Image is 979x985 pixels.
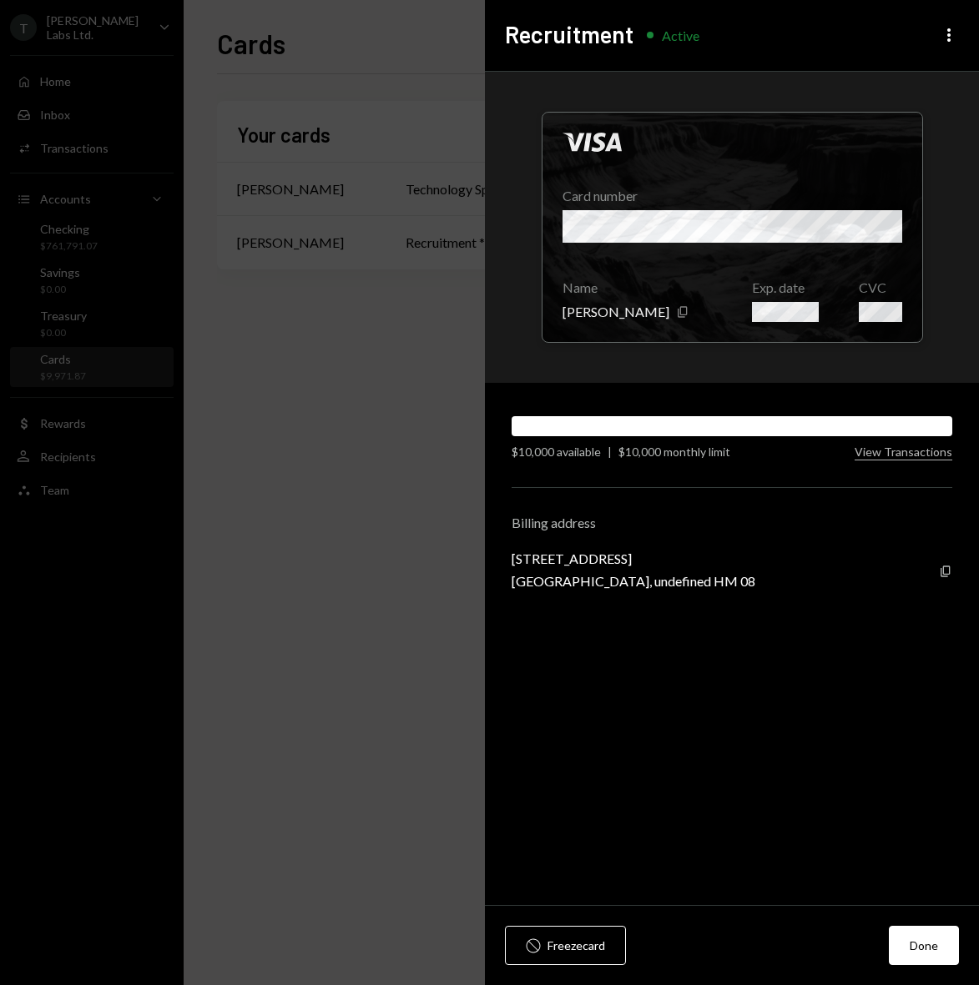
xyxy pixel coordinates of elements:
div: [STREET_ADDRESS] [512,550,755,566]
div: Active [662,28,699,43]
div: | [608,443,612,460]
div: Click to hide [542,112,923,343]
div: $10,000 monthly limit [618,443,730,460]
div: Freeze card [548,937,605,954]
button: View Transactions [855,445,952,460]
div: [GEOGRAPHIC_DATA], undefined HM 08 [512,573,755,589]
h2: Recruitment [505,18,633,51]
button: Done [889,926,959,965]
div: $10,000 available [512,443,601,460]
div: Billing address [512,515,952,530]
button: Freezecard [505,926,626,965]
